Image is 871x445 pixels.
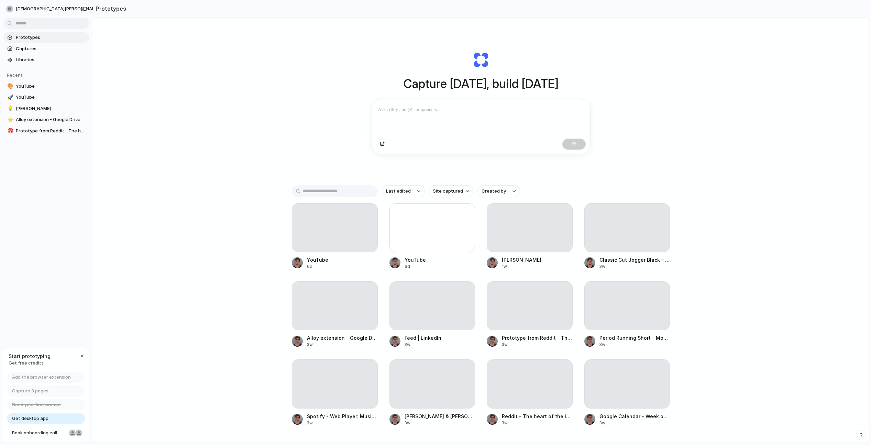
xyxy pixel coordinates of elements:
a: Get desktop app [7,413,85,424]
button: 🚀 [6,94,13,101]
div: 3w [599,263,670,270]
div: 3w [502,420,573,426]
div: Period Running Short - Moderate in Black | Modibodi – Modibodi AU [599,334,670,341]
span: [DEMOGRAPHIC_DATA][PERSON_NAME] [16,6,100,12]
div: Reddit - The heart of the internet [502,413,573,420]
div: 3w [502,341,573,348]
div: Christian Iacullo [75,429,83,437]
button: Created by [477,185,520,197]
div: [PERSON_NAME] & [PERSON_NAME] Wedding Invite [405,413,475,420]
div: 💡 [7,105,12,112]
button: ⭐ [6,116,13,123]
a: 💡[PERSON_NAME] [3,104,89,114]
span: YouTube [16,83,87,90]
a: Prototypes [3,32,89,43]
span: Prototype from Reddit - The heart of the internet [16,128,87,134]
div: 3w [307,341,378,348]
span: Book onboarding call [12,430,66,436]
a: Period Running Short - Moderate in Black | Modibodi – Modibodi AU3w [584,281,670,348]
div: YouTube [307,256,328,263]
a: Spotify - Web Player: Music for everyone3w [292,359,378,426]
div: 6d [307,263,328,270]
button: 💡 [6,105,13,112]
div: 3w [405,341,441,348]
div: [PERSON_NAME] [502,256,541,263]
div: Alloy extension - Google Drive [307,334,378,341]
a: [PERSON_NAME]1w [487,203,573,270]
div: 🎨 [7,82,12,90]
a: Book onboarding call [7,427,85,438]
a: Captures [3,44,89,54]
span: Recent [7,72,23,78]
div: Classic Cut Jogger Black – Modibodi AU [599,256,670,263]
span: [PERSON_NAME] [16,105,87,112]
h2: Prototypes [93,4,126,13]
div: Prototype from Reddit - The heart of the internet [502,334,573,341]
div: 6d [405,263,426,270]
span: Created by [482,188,506,195]
div: 🎯 [7,127,12,135]
a: Google Calendar - Week of [DATE]3w [584,359,670,426]
div: 3w [599,341,670,348]
div: 3w [307,420,378,426]
a: ⭐Alloy extension - Google Drive [3,115,89,125]
button: Last edited [382,185,425,197]
a: Reddit - The heart of the internet3w [487,359,573,426]
div: Google Calendar - Week of [DATE] [599,413,670,420]
div: ⭐ [7,116,12,124]
div: 1w [502,263,541,270]
a: 🎯Prototype from Reddit - The heart of the internet [3,126,89,136]
span: Alloy extension - Google Drive [16,116,87,123]
a: 🎨YouTube [3,81,89,91]
span: Start prototyping [9,352,51,360]
span: Get desktop app [12,415,48,422]
div: Nicole Kubica [68,429,77,437]
span: Captures [16,45,87,52]
button: 🎯 [6,128,13,134]
span: Add the browser extension [12,374,71,381]
div: Feed | LinkedIn [405,334,441,341]
a: 🚀YouTube [3,92,89,102]
span: Prototypes [16,34,87,41]
div: 3w [405,420,475,426]
a: [PERSON_NAME] & [PERSON_NAME] Wedding Invite3w [389,359,475,426]
a: Prototype from Reddit - The heart of the internet3w [487,281,573,348]
a: YouTubeYouTube6d [389,203,475,270]
a: YouTube6d [292,203,378,270]
a: Libraries [3,55,89,65]
span: Get free credits [9,360,51,367]
span: Send your first prompt [12,401,61,408]
button: Site captured [429,185,473,197]
button: 🎨 [6,83,13,90]
div: Spotify - Web Player: Music for everyone [307,413,378,420]
span: Capture 3 pages [12,388,48,394]
span: YouTube [16,94,87,101]
a: Classic Cut Jogger Black – Modibodi AU3w [584,203,670,270]
a: Feed | LinkedIn3w [389,281,475,348]
a: Alloy extension - Google Drive3w [292,281,378,348]
div: 3w [599,420,670,426]
h1: Capture [DATE], build [DATE] [404,75,559,93]
span: Site captured [433,188,463,195]
button: [DEMOGRAPHIC_DATA][PERSON_NAME] [3,3,110,14]
div: 🚀 [7,94,12,101]
span: Libraries [16,56,87,63]
div: YouTube [405,256,426,263]
span: Last edited [386,188,411,195]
